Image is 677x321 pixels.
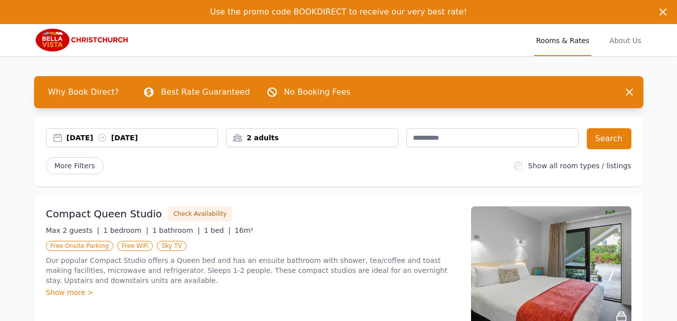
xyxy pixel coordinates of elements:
span: Free Onsite Parking [46,241,113,251]
button: Search [587,128,631,149]
p: Best Rate Guaranteed [161,86,250,98]
span: More Filters [46,157,104,174]
span: 1 bedroom | [103,226,148,234]
div: Show more > [46,287,459,297]
span: Sky TV [157,241,186,251]
span: Max 2 guests | [46,226,100,234]
span: Use the promo code BOOKDIRECT to receive our very best rate! [210,7,467,17]
img: Bella Vista Christchurch [34,28,130,52]
div: [DATE] [DATE] [67,133,218,143]
a: About Us [607,24,643,56]
span: 1 bathroom | [152,226,200,234]
button: Check Availability [168,206,232,221]
span: 1 bed | [204,226,231,234]
p: Our popular Compact Studio offers a Queen bed and has an ensuite bathroom with shower, tea/coffee... [46,255,459,285]
div: 2 adults [227,133,398,143]
span: Free WiFi [117,241,153,251]
span: Why Book Direct? [40,82,127,102]
p: No Booking Fees [284,86,351,98]
label: Show all room types / listings [528,162,631,170]
h3: Compact Queen Studio [46,207,162,221]
a: Rooms & Rates [534,24,591,56]
span: 16m² [235,226,253,234]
